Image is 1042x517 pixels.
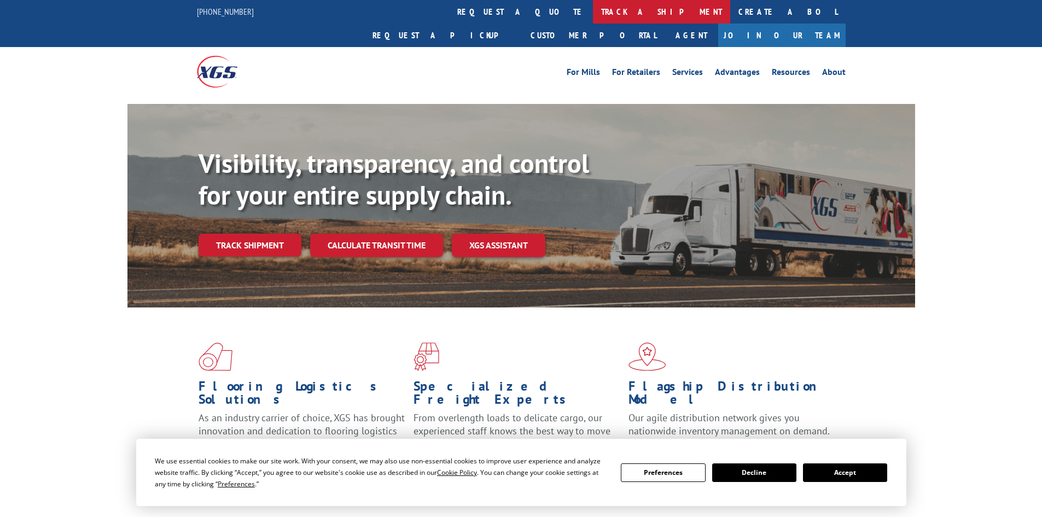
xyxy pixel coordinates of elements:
span: Our agile distribution network gives you nationwide inventory management on demand. [628,411,830,437]
a: Track shipment [199,234,301,257]
a: Services [672,68,703,80]
a: [PHONE_NUMBER] [197,6,254,17]
a: For Retailers [612,68,660,80]
a: For Mills [567,68,600,80]
a: Advantages [715,68,760,80]
span: Preferences [218,479,255,489]
div: We use essential cookies to make our site work. With your consent, we may also use non-essential ... [155,455,608,490]
img: xgs-icon-focused-on-flooring-red [414,342,439,371]
button: Decline [712,463,796,482]
a: Request a pickup [364,24,522,47]
span: Cookie Policy [437,468,477,477]
a: XGS ASSISTANT [452,234,545,257]
a: Join Our Team [718,24,846,47]
button: Preferences [621,463,705,482]
a: About [822,68,846,80]
div: Cookie Consent Prompt [136,439,906,506]
a: Calculate transit time [310,234,443,257]
a: Customer Portal [522,24,665,47]
a: Agent [665,24,718,47]
p: From overlength loads to delicate cargo, our experienced staff knows the best way to move your fr... [414,411,620,460]
img: xgs-icon-total-supply-chain-intelligence-red [199,342,232,371]
a: Resources [772,68,810,80]
span: As an industry carrier of choice, XGS has brought innovation and dedication to flooring logistics... [199,411,405,450]
b: Visibility, transparency, and control for your entire supply chain. [199,146,589,212]
img: xgs-icon-flagship-distribution-model-red [628,342,666,371]
h1: Flagship Distribution Model [628,380,835,411]
h1: Flooring Logistics Solutions [199,380,405,411]
h1: Specialized Freight Experts [414,380,620,411]
button: Accept [803,463,887,482]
